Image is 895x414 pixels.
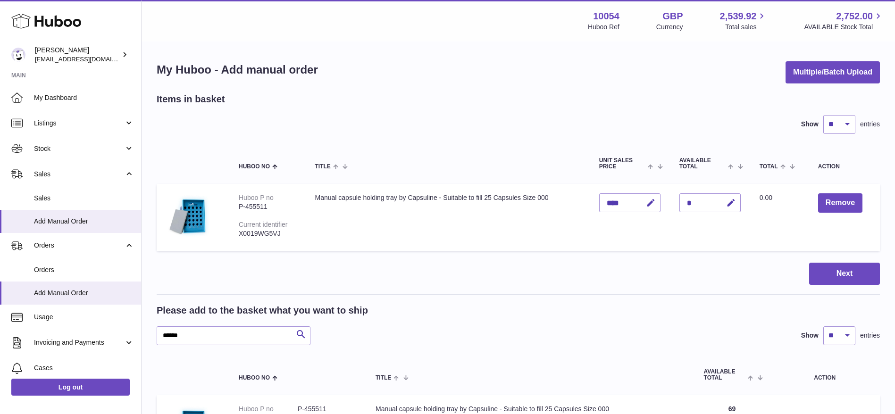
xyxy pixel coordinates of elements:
span: Orders [34,265,134,274]
dd: P-455511 [298,405,357,414]
span: Stock [34,144,124,153]
td: Manual capsule holding tray by Capsuline - Suitable to fill 25 Capsules Size 000 [306,184,590,251]
button: Multiple/Batch Upload [786,61,880,83]
span: Total sales [725,23,767,32]
span: 2,539.92 [720,10,757,23]
span: 0.00 [760,194,772,201]
div: Currency [656,23,683,32]
span: Orders [34,241,124,250]
label: Show [801,120,819,129]
div: [PERSON_NAME] [35,46,120,64]
span: Huboo no [239,375,270,381]
img: Manual capsule holding tray by Capsuline - Suitable to fill 25 Capsules Size 000 [166,193,213,239]
div: P-455511 [239,202,296,211]
h2: Please add to the basket what you want to ship [157,304,368,317]
div: Huboo Ref [588,23,619,32]
strong: GBP [662,10,683,23]
a: 2,752.00 AVAILABLE Stock Total [804,10,884,32]
span: entries [860,331,880,340]
span: 2,752.00 [836,10,873,23]
span: Unit Sales Price [599,157,646,170]
span: Invoicing and Payments [34,338,124,347]
span: Add Manual Order [34,289,134,298]
div: Current identifier [239,221,288,228]
dt: Huboo P no [239,405,298,414]
h1: My Huboo - Add manual order [157,62,318,77]
span: Sales [34,170,124,179]
a: 2,539.92 Total sales [720,10,768,32]
img: internalAdmin-10054@internal.huboo.com [11,48,25,62]
span: Cases [34,364,134,373]
span: AVAILABLE Stock Total [804,23,884,32]
button: Next [809,263,880,285]
div: X0019WG5VJ [239,229,296,238]
span: entries [860,120,880,129]
span: AVAILABLE Total [679,157,726,170]
span: Title [315,164,331,170]
span: Listings [34,119,124,128]
span: [EMAIL_ADDRESS][DOMAIN_NAME] [35,55,139,63]
span: Add Manual Order [34,217,134,226]
span: Usage [34,313,134,322]
span: Title [376,375,391,381]
span: My Dashboard [34,93,134,102]
div: Huboo P no [239,194,274,201]
th: Action [770,359,880,390]
span: Huboo no [239,164,270,170]
strong: 10054 [593,10,619,23]
span: Total [760,164,778,170]
div: Action [818,164,870,170]
span: AVAILABLE Total [704,369,746,381]
label: Show [801,331,819,340]
a: Log out [11,379,130,396]
button: Remove [818,193,862,213]
span: Sales [34,194,134,203]
h2: Items in basket [157,93,225,106]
